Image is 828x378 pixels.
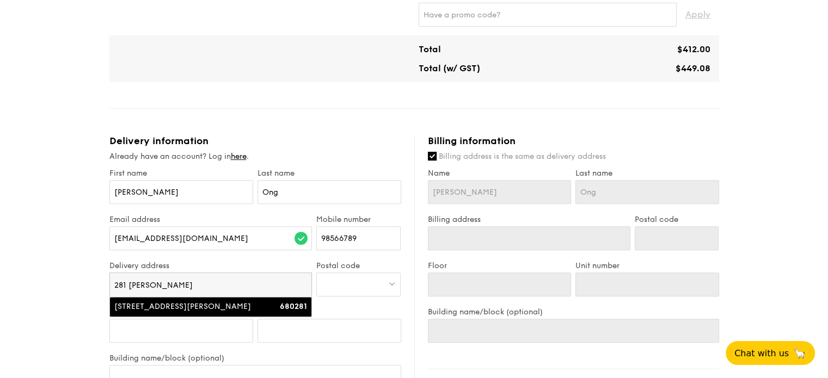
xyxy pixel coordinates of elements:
[109,215,312,224] label: Email address
[114,301,259,312] div: [STREET_ADDRESS][PERSON_NAME]
[109,261,312,270] label: Delivery address
[793,347,806,360] span: 🦙
[295,232,308,245] img: icon-success.f839ccf9.svg
[677,44,710,54] span: $412.00
[428,215,630,224] label: Billing address
[109,135,208,147] span: Delivery information
[419,63,480,73] span: Total (w/ GST)
[428,169,572,178] label: Name
[109,169,253,178] label: First name
[109,151,401,162] div: Already have an account? Log in .
[685,3,710,27] span: Apply
[257,169,401,178] label: Last name
[428,261,572,270] label: Floor
[419,3,677,27] input: Have a promo code?
[428,307,719,317] label: Building name/block (optional)
[257,307,401,317] label: Unit number
[726,341,815,365] button: Chat with us🦙
[635,215,719,224] label: Postal code
[419,44,441,54] span: Total
[231,152,247,161] a: here
[428,152,437,160] input: Billing address is the same as delivery address
[575,261,719,270] label: Unit number
[280,302,307,311] strong: 680281
[109,354,401,363] label: Building name/block (optional)
[316,261,401,270] label: Postal code
[388,280,396,288] img: icon-dropdown.fa26e9f9.svg
[575,169,719,178] label: Last name
[428,135,516,147] span: Billing information
[676,63,710,73] span: $449.08
[439,152,606,161] span: Billing address is the same as delivery address
[316,215,401,224] label: Mobile number
[734,348,789,358] span: Chat with us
